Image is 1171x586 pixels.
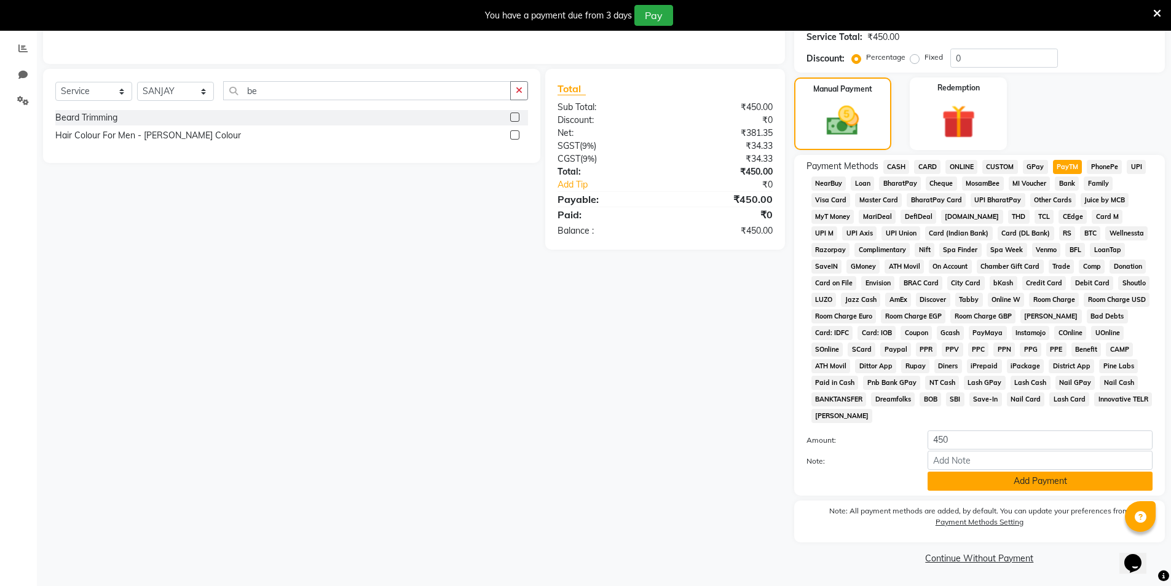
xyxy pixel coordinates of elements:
[982,160,1018,174] span: CUSTOM
[665,165,782,178] div: ₹450.00
[1023,160,1048,174] span: GPay
[1059,210,1087,224] span: CEdge
[907,193,966,207] span: BharatPay Card
[1009,176,1051,191] span: MI Voucher
[797,435,919,446] label: Amount:
[485,9,632,22] div: You have a payment due from 3 days
[811,210,854,224] span: MyT Money
[665,224,782,237] div: ₹450.00
[920,392,941,406] span: BOB
[1032,243,1061,257] span: Venmo
[1079,259,1105,274] span: Comp
[914,160,940,174] span: CARD
[1046,342,1067,357] span: PPE
[941,210,1003,224] span: [DOMAIN_NAME]
[811,359,851,373] span: ATH Movil
[548,114,665,127] div: Discount:
[1053,160,1082,174] span: PayTM
[665,101,782,114] div: ₹450.00
[998,226,1054,240] span: Card (DL Bank)
[1100,376,1138,390] span: Nail Cash
[1007,392,1045,406] span: Nail Card
[1087,309,1128,323] span: Bad Debts
[945,160,977,174] span: ONLINE
[867,31,899,44] div: ₹450.00
[1007,359,1044,373] span: iPackage
[863,376,920,390] span: Pnb Bank GPay
[1080,226,1100,240] span: BTC
[964,376,1006,390] span: Lash GPay
[665,207,782,222] div: ₹0
[928,451,1153,470] input: Add Note
[811,243,850,257] span: Razorpay
[988,293,1025,307] span: Online W
[665,127,782,140] div: ₹381.35
[950,309,1015,323] span: Room Charge GBP
[811,276,857,290] span: Card on File
[937,82,980,93] label: Redemption
[879,176,921,191] span: BharatPay
[990,276,1017,290] span: bKash
[558,153,580,164] span: CGST
[841,293,880,307] span: Jazz Cash
[1049,392,1089,406] span: Lash Card
[1030,193,1076,207] span: Other Cards
[583,154,594,164] span: 9%
[811,409,873,423] span: [PERSON_NAME]
[901,326,932,340] span: Coupon
[977,259,1044,274] span: Chamber Gift Card
[55,129,241,142] div: Hair Colour For Men - [PERSON_NAME] Colour
[848,342,875,357] span: SCard
[1106,342,1133,357] span: CAMP
[851,176,874,191] span: Loan
[928,430,1153,449] input: Amount
[854,243,910,257] span: Complimentary
[885,293,911,307] span: AmEx
[548,140,665,152] div: ( )
[1059,226,1076,240] span: RS
[548,224,665,237] div: Balance :
[1084,293,1149,307] span: Room Charge USD
[811,392,867,406] span: BANKTANSFER
[55,111,117,124] div: Beard Trimming
[883,160,910,174] span: CASH
[811,342,843,357] span: SOnline
[548,101,665,114] div: Sub Total:
[931,101,986,143] img: _gift.svg
[1011,376,1051,390] span: Lash Cash
[939,243,982,257] span: Spa Finder
[916,342,937,357] span: PPR
[971,193,1025,207] span: UPI BharatPay
[987,243,1027,257] span: Spa Week
[223,81,511,100] input: Search or Scan
[925,52,943,63] label: Fixed
[548,178,684,191] a: Add Tip
[881,226,920,240] span: UPI Union
[866,52,905,63] label: Percentage
[806,52,845,65] div: Discount:
[665,152,782,165] div: ₹34.33
[665,140,782,152] div: ₹34.33
[881,309,945,323] span: Room Charge EGP
[1008,210,1030,224] span: THD
[1099,359,1138,373] span: Pine Labs
[936,517,1023,528] label: Payment Methods Setting
[811,193,851,207] span: Visa Card
[968,342,989,357] span: PPC
[806,505,1153,533] label: Note: All payment methods are added, by default. You can update your preferences from
[1055,376,1095,390] span: Nail GPay
[806,160,878,173] span: Payment Methods
[880,342,911,357] span: Paypal
[946,392,964,406] span: SBI
[1055,176,1079,191] span: Bank
[813,84,872,95] label: Manual Payment
[1119,537,1159,574] iframe: chat widget
[685,178,782,191] div: ₹0
[1091,326,1124,340] span: UOnline
[858,326,896,340] span: Card: IOB
[811,376,859,390] span: Paid in Cash
[1035,210,1054,224] span: TCL
[934,359,962,373] span: Diners
[811,259,842,274] span: SaveIN
[1049,359,1094,373] span: District App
